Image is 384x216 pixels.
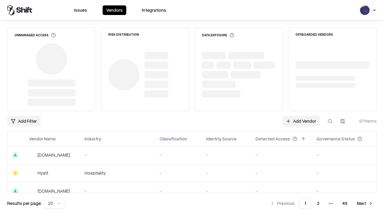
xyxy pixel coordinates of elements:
div: Detected Access [256,136,290,142]
div: Vendor Name [29,136,55,142]
div: Identity Source [206,136,236,142]
p: Results per page: [7,200,42,206]
div: Data Exposure [202,33,234,37]
div: Hyatt [37,170,48,176]
div: Hospitality [85,170,150,176]
div: - [316,152,372,158]
button: Vendors [103,5,126,15]
div: - [85,152,150,158]
div: [DOMAIN_NAME] [37,152,70,158]
div: - [256,188,307,194]
div: - [256,170,307,176]
div: Classification [160,136,187,142]
a: Add Vendor [282,116,320,127]
div: - [160,170,196,176]
div: - [85,188,150,194]
button: Issues [70,5,91,15]
div: - [206,188,246,194]
img: intrado.com [29,152,35,158]
div: C [12,170,18,176]
img: Hyatt [29,170,35,176]
div: Risk Distribution [108,33,139,36]
div: 971 items [353,118,377,124]
img: primesec.co.il [29,188,35,194]
nav: pagination [266,198,377,209]
div: Unmanaged Access [15,33,56,37]
div: Industry [85,136,101,142]
button: Next [353,198,377,209]
div: - [316,170,372,176]
div: - [160,188,196,194]
button: 49 [337,198,352,209]
button: Add Filter [7,116,40,127]
button: Integrations [138,5,170,15]
div: Governance Status [316,136,355,142]
div: - [160,152,196,158]
div: - [206,152,246,158]
div: A [12,152,18,158]
button: 2 [312,198,324,209]
div: Offboarded Vendors [295,33,333,36]
div: [DOMAIN_NAME] [37,188,70,194]
div: - [256,152,307,158]
div: - [206,170,246,176]
div: - [316,188,372,194]
div: A [12,188,18,194]
button: 1 [299,198,311,209]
